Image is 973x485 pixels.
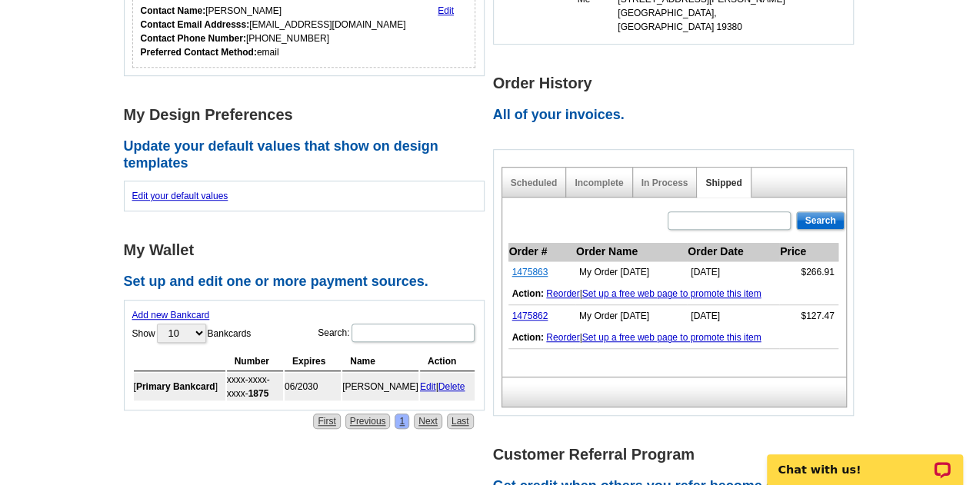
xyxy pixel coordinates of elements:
a: Incomplete [575,178,623,188]
a: Next [414,414,442,429]
a: First [313,414,340,429]
th: Number [227,352,283,371]
td: $127.47 [779,305,838,327]
h1: Order History [493,75,862,91]
strong: 1875 [248,388,269,399]
td: xxxx-xxxx-xxxx- [227,373,283,400]
a: Shipped [705,178,741,188]
th: Name [342,352,418,371]
strong: Contact Phone Number: [141,33,246,44]
input: Search: [352,324,475,342]
div: [PERSON_NAME] [EMAIL_ADDRESS][DOMAIN_NAME] [PHONE_NUMBER] email [141,4,406,59]
a: Add new Bankcard [132,310,210,321]
a: 1475862 [512,311,548,321]
td: [DATE] [687,261,779,284]
h2: All of your invoices. [493,107,862,124]
th: Price [779,243,838,261]
b: Action: [512,288,544,299]
select: ShowBankcards [157,324,206,343]
a: Edit [420,381,436,392]
input: Search [796,211,844,230]
td: My Order [DATE] [575,261,687,284]
td: [ ] [134,373,225,400]
a: Previous [345,414,391,429]
th: Order # [508,243,575,261]
label: Search: [318,322,475,344]
a: 1 [395,414,409,429]
th: Order Name [575,243,687,261]
a: Delete [438,381,465,392]
iframe: LiveChat chat widget [757,437,973,485]
a: Set up a free web page to promote this item [582,332,761,343]
th: Action [420,352,475,371]
strong: Contact Email Addresss: [141,19,250,30]
b: Action: [512,332,544,343]
a: Scheduled [511,178,558,188]
td: 06/2030 [285,373,341,400]
td: | [420,373,475,400]
a: In Process [641,178,688,188]
a: Reorder [546,288,579,299]
th: Order Date [687,243,779,261]
td: | [508,327,838,349]
td: | [508,283,838,305]
h2: Update your default values that show on design templates [124,138,493,171]
td: [PERSON_NAME] [342,373,418,400]
a: 1475863 [512,267,548,277]
strong: Contact Name: [141,5,206,16]
a: Edit [438,5,454,16]
th: Expires [285,352,341,371]
strong: Preferred Contact Method: [141,47,257,58]
td: [DATE] [687,305,779,327]
h1: My Design Preferences [124,107,493,123]
h1: My Wallet [124,242,493,258]
td: $266.91 [779,261,838,284]
h2: Set up and edit one or more payment sources. [124,274,493,291]
td: My Order [DATE] [575,305,687,327]
a: Edit your default values [132,191,228,201]
h1: Customer Referral Program [493,447,862,463]
a: Set up a free web page to promote this item [582,288,761,299]
label: Show Bankcards [132,322,252,344]
b: Primary Bankcard [136,381,215,392]
a: Last [447,414,474,429]
a: Reorder [546,332,579,343]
